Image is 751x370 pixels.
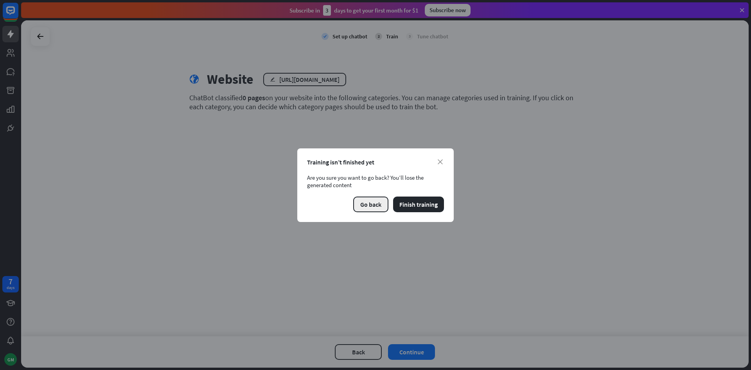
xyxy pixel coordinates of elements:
div: Training isn’t finished yet [307,158,444,166]
button: Finish training [393,197,444,212]
div: Are you sure you want to go back? You’ll lose the generated content [307,174,444,189]
i: close [438,159,443,164]
button: Open LiveChat chat widget [6,3,30,27]
button: Go back [353,197,388,212]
